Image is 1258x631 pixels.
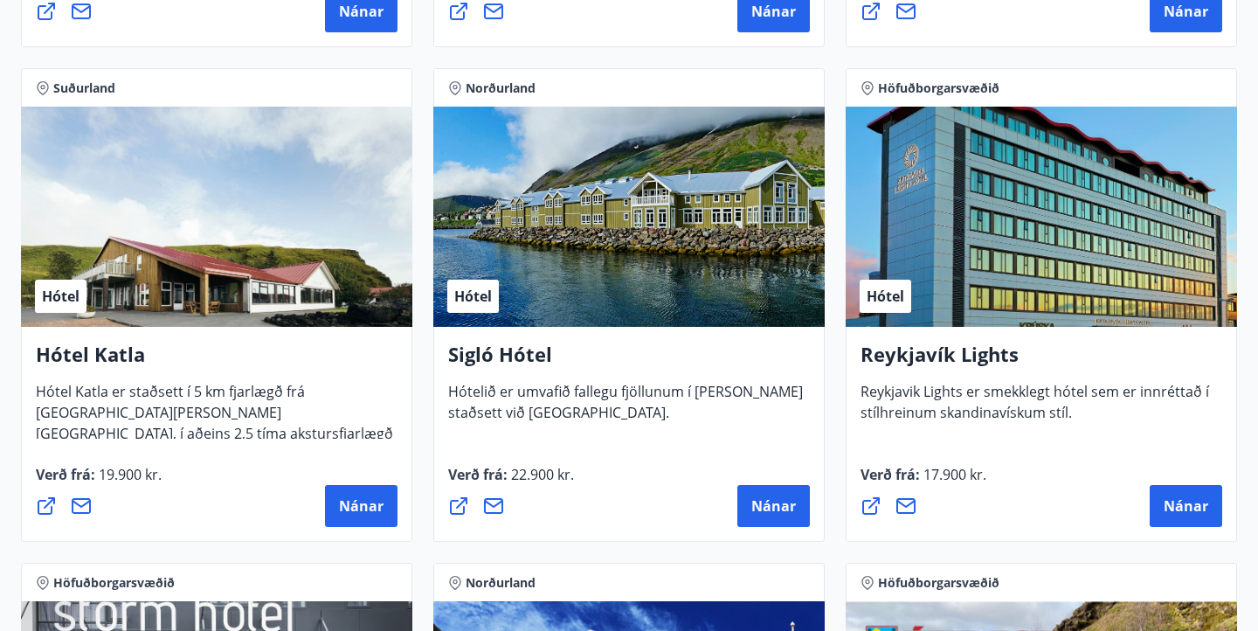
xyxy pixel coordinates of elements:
span: 22.900 kr. [508,465,574,484]
span: Norðurland [466,574,536,592]
h4: Hótel Katla [36,341,397,381]
span: Hótel Katla er staðsett í 5 km fjarlægð frá [GEOGRAPHIC_DATA][PERSON_NAME][GEOGRAPHIC_DATA], í að... [36,382,393,478]
span: Verð frá : [448,465,574,498]
span: Hótel [454,287,492,306]
span: Hótelið er umvafið fallegu fjöllunum í [PERSON_NAME] staðsett við [GEOGRAPHIC_DATA]. [448,382,803,436]
span: Höfuðborgarsvæðið [53,574,175,592]
span: Hótel [42,287,79,306]
span: 19.900 kr. [95,465,162,484]
h4: Sigló Hótel [448,341,810,381]
button: Nánar [325,485,397,527]
span: Höfuðborgarsvæðið [878,80,999,97]
button: Nánar [1150,485,1222,527]
span: Suðurland [53,80,115,97]
h4: Reykjavík Lights [861,341,1222,381]
span: Verð frá : [861,465,986,498]
span: Reykjavik Lights er smekklegt hótel sem er innréttað í stílhreinum skandinavískum stíl. [861,382,1209,436]
span: 17.900 kr. [920,465,986,484]
span: Hótel [867,287,904,306]
span: Nánar [751,496,796,516]
span: Nánar [339,496,384,516]
span: Höfuðborgarsvæðið [878,574,999,592]
span: Norðurland [466,80,536,97]
span: Nánar [1164,496,1208,516]
span: Verð frá : [36,465,162,498]
span: Nánar [751,2,796,21]
button: Nánar [737,485,810,527]
span: Nánar [339,2,384,21]
span: Nánar [1164,2,1208,21]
